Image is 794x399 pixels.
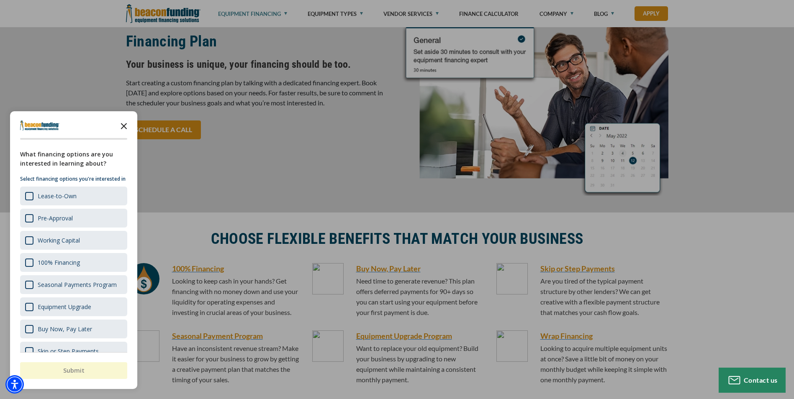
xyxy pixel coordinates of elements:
[38,192,77,200] div: Lease-to-Own
[20,209,127,228] div: Pre-Approval
[38,303,91,311] div: Equipment Upgrade
[38,258,80,266] div: 100% Financing
[38,214,73,222] div: Pre-Approval
[20,231,127,250] div: Working Capital
[20,275,127,294] div: Seasonal Payments Program
[20,297,127,316] div: Equipment Upgrade
[116,117,132,134] button: Close the survey
[5,375,24,394] div: Accessibility Menu
[20,362,127,379] button: Submit
[38,281,117,289] div: Seasonal Payments Program
[38,325,92,333] div: Buy Now, Pay Later
[20,120,59,130] img: Company logo
[20,253,127,272] div: 100% Financing
[38,236,80,244] div: Working Capital
[20,342,127,361] div: Skip or Step Payments
[38,347,99,355] div: Skip or Step Payments
[20,187,127,205] div: Lease-to-Own
[20,150,127,168] div: What financing options are you interested in learning about?
[20,320,127,338] div: Buy Now, Pay Later
[744,376,778,384] span: Contact us
[719,368,786,393] button: Contact us
[20,175,127,183] p: Select financing options you're interested in
[10,111,137,389] div: Survey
